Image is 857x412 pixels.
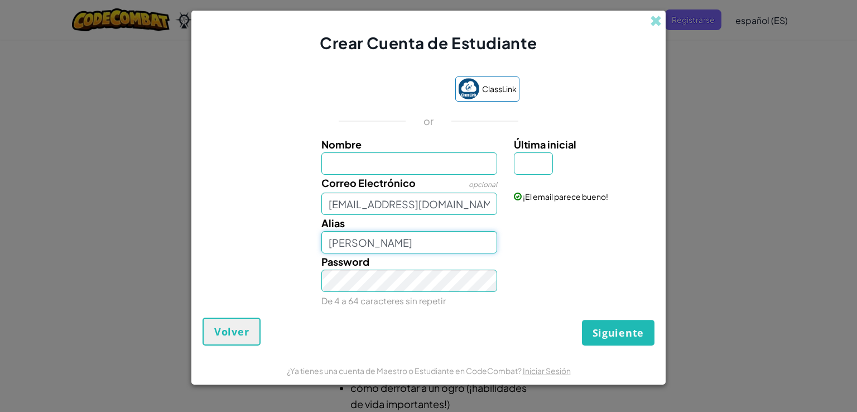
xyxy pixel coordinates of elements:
button: Siguiente [582,320,654,346]
small: De 4 a 64 caracteres sin repetir [321,295,446,306]
span: Alias [321,217,345,229]
iframe: Botón de Acceder con Google [333,78,450,102]
span: ¿Ya tienes una cuenta de Maestro o Estudiante en CodeCombat? [287,366,523,376]
img: classlink-logo-small.png [458,78,479,99]
span: ClassLink [482,81,517,97]
span: Correo Electrónico [321,176,416,189]
span: ¡El email parece bueno! [523,191,608,202]
p: or [423,114,434,128]
button: Volver [203,318,261,346]
span: opcional [469,180,497,189]
span: Crear Cuenta de Estudiante [320,33,537,52]
a: Iniciar Sesión [523,366,571,376]
span: Password [321,255,369,268]
span: Volver [214,325,249,338]
span: Siguiente [593,326,644,339]
span: Nombre [321,138,362,151]
span: Última inicial [514,138,576,151]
